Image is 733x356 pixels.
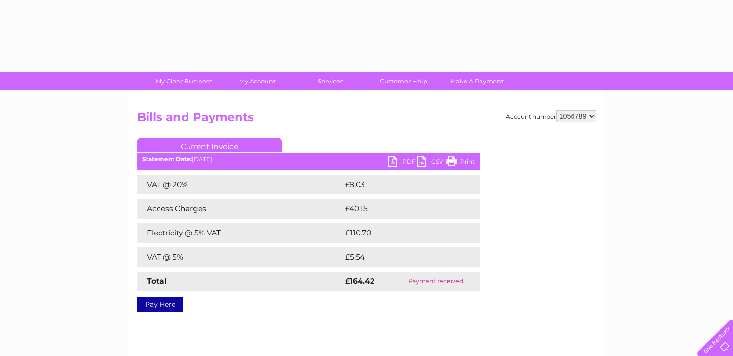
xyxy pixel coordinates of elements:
[147,276,167,286] strong: Total
[343,175,457,194] td: £8.03
[137,110,596,129] h2: Bills and Payments
[437,72,517,90] a: Make A Payment
[506,110,596,122] div: Account number
[364,72,443,90] a: Customer Help
[217,72,297,90] a: My Account
[137,247,343,267] td: VAT @ 5%
[137,223,343,243] td: Electricity @ 5% VAT
[343,223,461,243] td: £110.70
[345,276,374,286] strong: £164.42
[137,138,282,152] a: Current Invoice
[343,247,457,267] td: £5.54
[446,156,475,170] a: Print
[343,199,459,219] td: £40.15
[392,272,480,291] td: Payment received
[291,72,370,90] a: Services
[137,156,480,163] div: [DATE]
[137,175,343,194] td: VAT @ 20%
[388,156,417,170] a: PDF
[137,297,183,312] a: Pay Here
[137,199,343,219] td: Access Charges
[142,155,192,163] b: Statement Date:
[417,156,446,170] a: CSV
[144,72,224,90] a: My Clear Business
